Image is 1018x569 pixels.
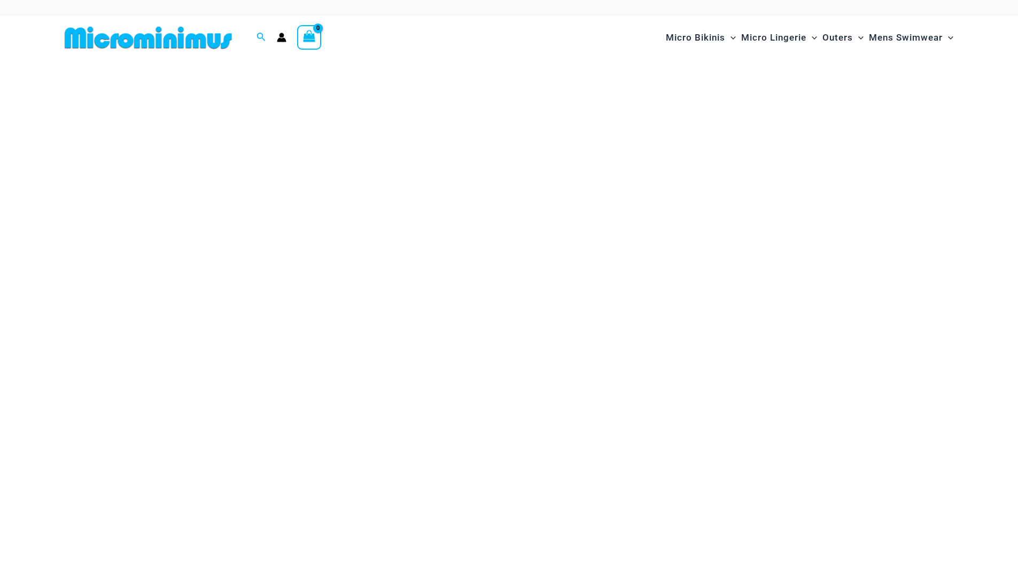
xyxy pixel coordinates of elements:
[662,20,958,56] nav: Site Navigation
[297,25,322,50] a: View Shopping Cart, empty
[725,24,736,51] span: Menu Toggle
[277,33,286,42] a: Account icon link
[866,21,956,54] a: Mens SwimwearMenu ToggleMenu Toggle
[869,24,943,51] span: Mens Swimwear
[663,21,739,54] a: Micro BikinisMenu ToggleMenu Toggle
[853,24,864,51] span: Menu Toggle
[666,24,725,51] span: Micro Bikinis
[943,24,953,51] span: Menu Toggle
[739,21,820,54] a: Micro LingerieMenu ToggleMenu Toggle
[741,24,806,51] span: Micro Lingerie
[822,24,853,51] span: Outers
[60,26,236,50] img: MM SHOP LOGO FLAT
[820,21,866,54] a: OutersMenu ToggleMenu Toggle
[806,24,817,51] span: Menu Toggle
[257,31,266,44] a: Search icon link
